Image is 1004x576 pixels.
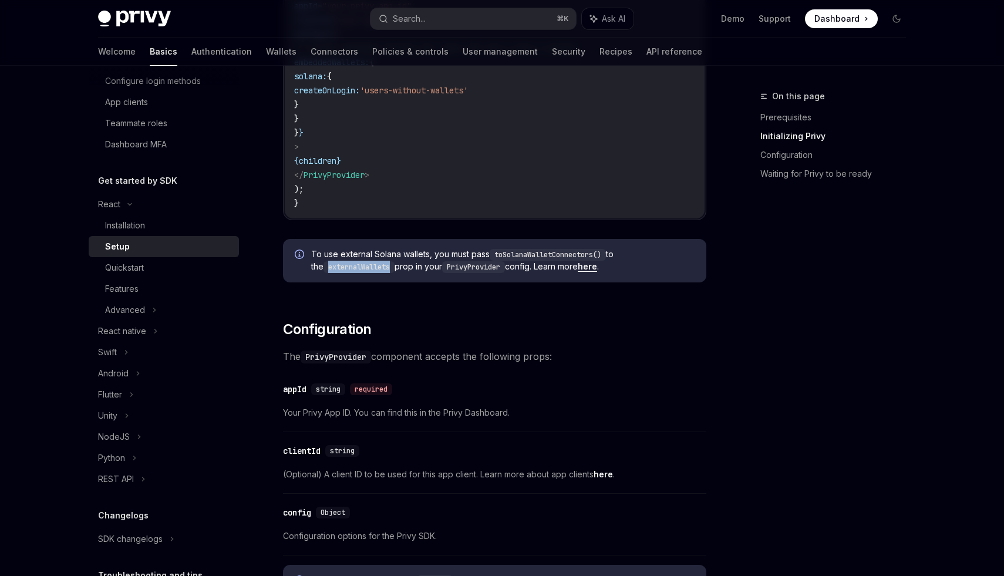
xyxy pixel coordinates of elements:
[602,13,625,25] span: Ask AI
[294,156,299,166] span: {
[759,13,791,25] a: Support
[98,409,117,423] div: Unity
[330,446,355,456] span: string
[294,127,299,138] span: }
[772,89,825,103] span: On this page
[552,38,585,66] a: Security
[283,507,311,518] div: config
[316,385,341,394] span: string
[805,9,878,28] a: Dashboard
[370,8,576,29] button: Search...⌘K
[98,345,117,359] div: Swift
[98,197,120,211] div: React
[336,156,341,166] span: }
[294,198,299,208] span: }
[311,248,695,273] span: To use external Solana wallets, you must pass to the prop in your config. Learn more .
[283,529,706,543] span: Configuration options for the Privy SDK.
[594,469,613,480] a: here
[105,95,148,109] div: App clients
[311,38,358,66] a: Connectors
[98,366,129,380] div: Android
[294,184,304,194] span: );
[294,71,327,82] span: solana:
[98,38,136,66] a: Welcome
[442,261,505,273] code: PrivyProvider
[294,142,299,152] span: >
[299,127,304,138] span: }
[283,320,371,339] span: Configuration
[760,108,915,127] a: Prerequisites
[105,261,144,275] div: Quickstart
[105,282,139,296] div: Features
[283,406,706,420] span: Your Privy App ID. You can find this in the Privy Dashboard.
[321,508,345,517] span: Object
[294,85,360,96] span: createOnLogin:
[463,38,538,66] a: User management
[365,170,369,180] span: >
[760,127,915,146] a: Initializing Privy
[721,13,744,25] a: Demo
[98,430,130,444] div: NodeJS
[760,146,915,164] a: Configuration
[490,249,606,261] code: toSolanaWalletConnectors()
[150,38,177,66] a: Basics
[89,278,239,299] a: Features
[350,383,392,395] div: required
[105,303,145,317] div: Advanced
[295,250,306,261] svg: Info
[89,113,239,134] a: Teammate roles
[98,451,125,465] div: Python
[191,38,252,66] a: Authentication
[105,240,130,254] div: Setup
[105,116,167,130] div: Teammate roles
[283,467,706,481] span: (Optional) A client ID to be used for this app client. Learn more about app clients .
[283,383,306,395] div: appId
[760,164,915,183] a: Waiting for Privy to be ready
[98,532,163,546] div: SDK changelogs
[557,14,569,23] span: ⌘ K
[327,71,332,82] span: {
[294,113,299,124] span: }
[887,9,906,28] button: Toggle dark mode
[98,472,134,486] div: REST API
[98,508,149,523] h5: Changelogs
[393,12,426,26] div: Search...
[98,324,146,338] div: React native
[294,99,299,110] span: }
[301,351,371,363] code: PrivyProvider
[372,38,449,66] a: Policies & controls
[360,85,468,96] span: 'users-without-wallets'
[89,134,239,155] a: Dashboard MFA
[299,156,336,166] span: children
[814,13,860,25] span: Dashboard
[98,174,177,188] h5: Get started by SDK
[98,11,171,27] img: dark logo
[105,218,145,233] div: Installation
[283,445,321,457] div: clientId
[266,38,297,66] a: Wallets
[582,8,634,29] button: Ask AI
[89,257,239,278] a: Quickstart
[324,261,395,273] code: externalWallets
[89,236,239,257] a: Setup
[578,261,597,272] a: here
[105,137,167,151] div: Dashboard MFA
[283,348,706,365] span: The component accepts the following props:
[304,170,365,180] span: PrivyProvider
[89,215,239,236] a: Installation
[98,388,122,402] div: Flutter
[89,92,239,113] a: App clients
[599,38,632,66] a: Recipes
[294,170,304,180] span: </
[646,38,702,66] a: API reference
